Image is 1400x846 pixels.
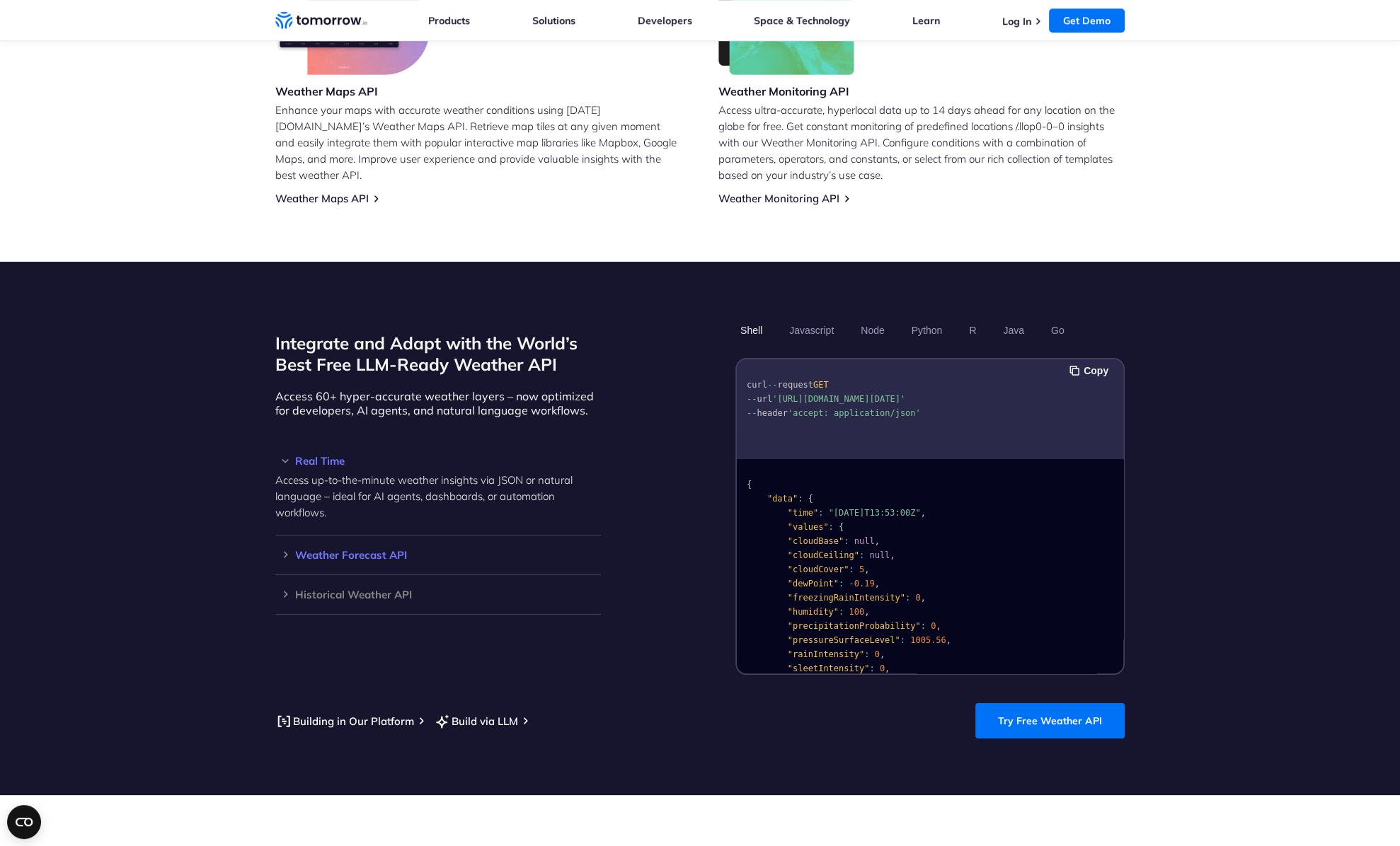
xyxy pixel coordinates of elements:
h3: Weather Maps API [275,83,430,99]
span: "sleetIntensity" [788,664,870,673]
span: : [844,536,849,546]
a: Developers [638,14,692,27]
span: : [839,579,844,589]
span: request [777,380,813,390]
span: "values" [788,522,829,532]
span: null [869,550,890,560]
span: "cloudBase" [788,536,844,546]
button: Python [907,318,948,342]
p: Access up-to-the-minute weather insights via JSON or natural language – ideal for AI agents, dash... [275,472,601,521]
span: , [936,621,941,631]
span: -- [747,408,757,418]
p: Access ultra-accurate, hyperlocal data up to 14 days ahead for any location on the globe for free... [718,102,1125,183]
p: Enhance your maps with accurate weather conditions using [DATE][DOMAIN_NAME]’s Weather Maps API. ... [275,102,682,183]
h3: Historical Weather API [275,589,601,600]
a: Weather Maps API [275,192,369,205]
span: , [880,649,885,659]
span: { [747,480,752,489]
button: R [964,318,981,342]
span: 100 [849,607,865,617]
span: : [900,635,905,645]
span: "humidity" [788,607,839,617]
span: , [864,564,869,574]
span: null [854,536,875,546]
h3: Weather Forecast API [275,550,601,560]
span: : [839,607,844,617]
span: , [875,579,880,589]
a: Learn [912,14,940,27]
span: "cloudCeiling" [788,550,859,560]
span: : [849,564,854,574]
a: Log In [1002,15,1031,28]
span: "freezingRainIntensity" [788,593,905,603]
a: Get Demo [1049,8,1125,33]
span: GET [813,380,829,390]
span: - [849,579,854,589]
span: : [921,621,926,631]
h2: Integrate and Adapt with the World’s Best Free LLM-Ready Weather API [275,332,601,375]
span: : [829,522,834,532]
span: 0.19 [854,579,875,589]
span: "[DATE]T13:53:00Z" [829,508,921,518]
span: : [864,649,869,659]
span: , [885,664,890,673]
span: "rainIntensity" [788,649,864,659]
a: Try Free Weather API [975,703,1125,738]
button: Copy [1069,363,1113,378]
span: : [869,664,874,673]
span: "dewPoint" [788,579,839,589]
span: -- [747,394,757,404]
span: 0 [931,621,936,631]
span: "cloudCover" [788,564,849,574]
span: header [757,408,787,418]
a: Products [428,14,470,27]
button: Go [1046,318,1069,342]
a: Build via LLM [434,712,518,730]
span: curl [747,380,767,390]
span: '[URL][DOMAIN_NAME][DATE]' [772,394,905,404]
span: "precipitationProbability" [788,621,921,631]
span: : [818,508,823,518]
a: Building in Our Platform [275,712,414,730]
span: 0 [875,649,880,659]
span: : [798,494,803,504]
span: "pressureSurfaceLevel" [788,635,900,645]
a: Home link [275,10,367,31]
span: { [808,494,813,504]
span: 0 [915,593,920,603]
p: Access 60+ hyper-accurate weather layers – now optimized for developers, AI agents, and natural l... [275,389,601,417]
span: 0 [880,664,885,673]
span: 1005.56 [910,635,946,645]
span: , [864,607,869,617]
span: "data" [767,494,798,504]
h3: Weather Monitoring API [718,83,854,99]
span: , [875,536,880,546]
span: : [905,593,910,603]
a: Weather Monitoring API [718,192,839,205]
button: Node [856,318,889,342]
span: , [921,593,926,603]
a: Solutions [532,14,575,27]
button: Open CMP widget [7,805,41,839]
span: , [890,550,895,560]
span: : [859,550,864,560]
h3: Real Time [275,456,601,466]
button: Java [998,318,1029,342]
span: { [839,522,844,532]
span: , [921,508,926,518]
button: Shell [735,318,767,342]
span: url [757,394,772,404]
span: "time" [788,508,818,518]
span: -- [767,380,777,390]
span: 5 [859,564,864,574]
span: 'accept: application/json' [788,408,921,418]
a: Space & Technology [754,14,850,27]
button: Javascript [784,318,839,342]
span: , [946,635,951,645]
